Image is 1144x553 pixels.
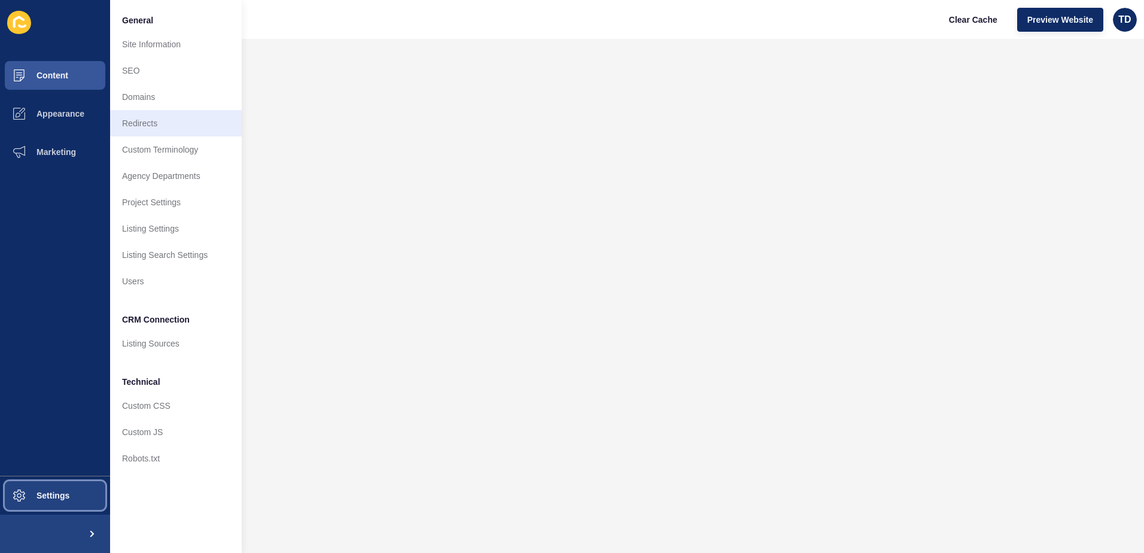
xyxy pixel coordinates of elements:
a: Project Settings [110,189,242,215]
span: CRM Connection [122,314,190,326]
span: General [122,14,153,26]
a: Robots.txt [110,445,242,472]
span: Technical [122,376,160,388]
a: Custom CSS [110,393,242,419]
button: Clear Cache [939,8,1008,32]
a: Domains [110,84,242,110]
span: TD [1118,14,1131,26]
a: Listing Search Settings [110,242,242,268]
span: Clear Cache [949,14,997,26]
button: Preview Website [1017,8,1103,32]
a: Redirects [110,110,242,136]
a: Site Information [110,31,242,57]
a: Custom JS [110,419,242,445]
a: Listing Sources [110,330,242,357]
a: Users [110,268,242,294]
a: Listing Settings [110,215,242,242]
a: Custom Terminology [110,136,242,163]
a: SEO [110,57,242,84]
span: Preview Website [1027,14,1093,26]
a: Agency Departments [110,163,242,189]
